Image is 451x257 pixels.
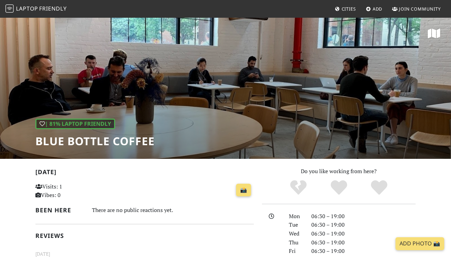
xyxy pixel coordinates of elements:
[389,3,444,15] a: Join Community
[307,229,420,238] div: 06:30 – 19:00
[35,119,115,130] div: | 81% Laptop Friendly
[92,205,254,215] div: There are no public reactions yet.
[39,5,66,12] span: Friendly
[285,238,307,247] div: Thu
[285,229,307,238] div: Wed
[307,221,420,229] div: 06:30 – 19:00
[307,247,420,256] div: 06:30 – 19:00
[363,3,385,15] a: Add
[359,179,400,196] div: Definitely!
[278,179,318,196] div: No
[373,6,383,12] span: Add
[35,135,155,148] h1: Blue Bottle Coffee
[35,207,84,214] h2: Been here
[285,247,307,256] div: Fri
[307,212,420,221] div: 06:30 – 19:00
[307,238,420,247] div: 06:30 – 19:00
[332,3,359,15] a: Cities
[236,184,251,197] a: 📸
[16,5,38,12] span: Laptop
[5,4,14,13] img: LaptopFriendly
[35,168,254,178] h2: [DATE]
[262,167,416,176] p: Do you like working from here?
[399,6,441,12] span: Join Community
[342,6,356,12] span: Cities
[5,3,67,15] a: LaptopFriendly LaptopFriendly
[285,212,307,221] div: Mon
[395,237,444,250] a: Add Photo 📸
[35,182,103,200] p: Visits: 1 Vibes: 0
[318,179,359,196] div: Yes
[285,221,307,229] div: Tue
[35,232,254,239] h2: Reviews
